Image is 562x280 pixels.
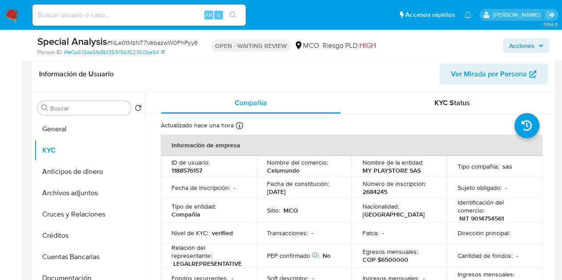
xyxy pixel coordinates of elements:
p: OPEN - WAITING REVIEW [211,39,291,52]
p: Relación del representante : [171,244,246,260]
button: Cuentas Bancarias [34,246,145,268]
p: - [234,184,235,192]
p: [GEOGRAPHIC_DATA] [362,210,424,218]
button: Anticipos de dinero [34,161,145,182]
p: ID de usuario : [171,158,210,166]
p: 2684245 [362,188,387,196]
span: Riesgo PLD: [323,41,376,51]
p: Nombre de la entidad : [362,158,423,166]
p: Fecha de constitución : [267,180,329,188]
p: LEGALREPRESENTATIVE [173,260,242,268]
p: Sitio : [267,206,280,214]
a: 4fe0a613da6fa8b135915b152360be94 [64,48,165,56]
p: No [323,252,331,260]
h1: Información de Usuario [39,70,114,79]
th: Información de empresa [161,134,542,156]
button: Archivos adjuntos [34,182,145,204]
span: # NLe0tMzNT7VebazwW0FhPyy6 [107,38,198,47]
p: verified [212,229,233,237]
p: Nombre del comercio : [267,158,328,166]
p: NIT 9014754561 [459,214,504,222]
span: 3.156.0 [543,21,558,28]
p: Sujeto obligado : [458,184,502,192]
p: Egresos mensuales : [362,248,418,256]
button: Acciones [503,39,550,53]
span: KYC Status [434,98,470,108]
p: MY PLAYSTORE SAS [362,166,420,174]
p: Compañia [171,210,200,218]
p: COP $6500000 [362,256,408,264]
p: sas [502,162,512,170]
p: - [505,184,507,192]
p: Fatca : [362,229,378,237]
input: Buscar usuario o caso... [32,9,246,21]
a: Salir [546,10,555,20]
a: Notificaciones [464,11,471,19]
button: General [34,118,145,140]
button: search-icon [224,9,242,21]
p: MCO [283,206,298,214]
p: Ingresos mensuales : [458,270,514,278]
span: Accesos rápidos [405,10,455,20]
button: Volver al orden por defecto [135,104,142,114]
span: Ver Mirada por Persona [451,63,527,85]
span: Alt [205,11,212,19]
div: MCO [294,41,319,51]
button: Créditos [34,225,145,246]
p: Nivel de KYC : [171,229,208,237]
p: Nacionalidad : [362,202,399,210]
button: Ver Mirada por Persona [439,63,548,85]
button: KYC [34,140,145,161]
p: Tipo de entidad : [171,202,216,210]
p: - [382,229,383,237]
p: Dirección principal : [458,229,510,237]
p: Número de inscripción : [362,180,426,188]
input: Buscar [50,104,128,112]
b: Special Analysis [37,34,107,48]
p: Fecha de inscripción : [171,184,230,192]
p: felipe.cayon@mercadolibre.com [493,11,543,19]
p: Tipo compañía : [458,162,499,170]
span: Compañía [235,98,267,108]
p: Identificación del comercio : [458,198,532,214]
span: s [217,11,220,19]
p: - [311,229,313,237]
span: Acciones [509,39,534,53]
p: Actualizado hace una hora [161,121,234,130]
span: HIGH [359,40,376,51]
p: Celumundo [267,166,299,174]
p: Cantidad de fondos : [458,252,513,260]
p: Transacciones : [267,229,308,237]
b: Person ID [37,48,62,56]
p: 1188576157 [171,166,202,174]
p: PEP confirmado : [267,252,319,260]
p: - [516,252,518,260]
p: [DATE] [267,188,286,196]
button: Cruces y Relaciones [34,204,145,225]
button: Buscar [41,104,48,111]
